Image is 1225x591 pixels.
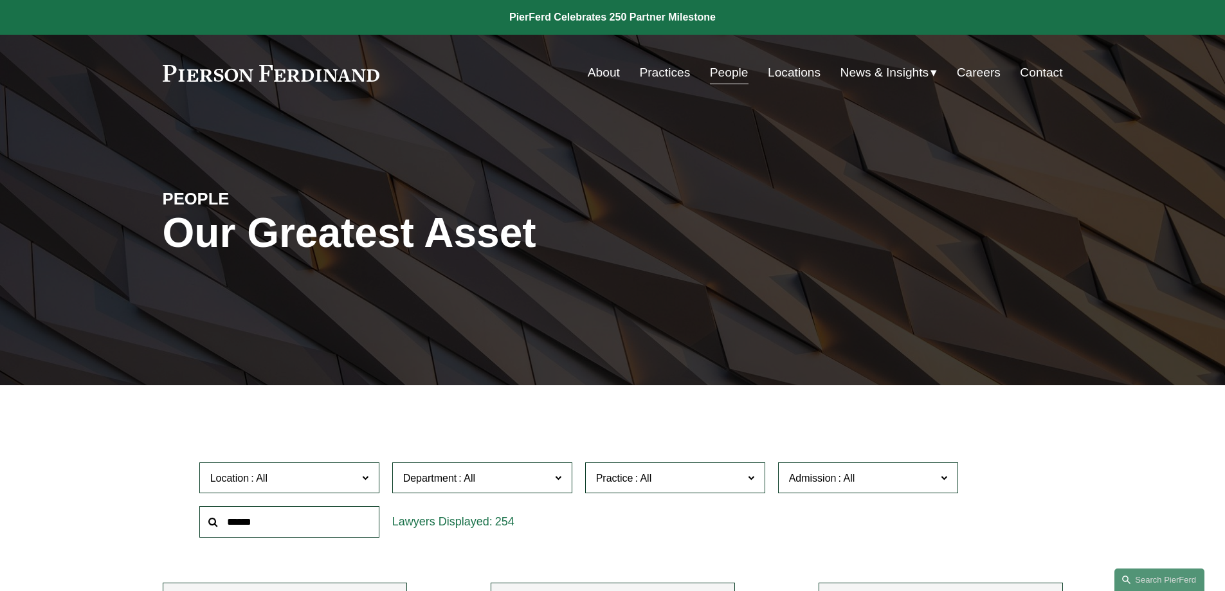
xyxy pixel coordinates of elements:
span: Location [210,473,250,484]
a: Contact [1020,60,1062,85]
a: Locations [768,60,821,85]
h1: Our Greatest Asset [163,210,763,257]
h4: PEOPLE [163,188,388,209]
a: People [710,60,749,85]
span: 254 [495,515,514,528]
span: News & Insights [840,62,929,84]
span: Admission [789,473,837,484]
span: Practice [596,473,633,484]
a: About [588,60,620,85]
span: Department [403,473,457,484]
a: Search this site [1114,568,1204,591]
a: Practices [639,60,690,85]
a: Careers [957,60,1001,85]
a: folder dropdown [840,60,938,85]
